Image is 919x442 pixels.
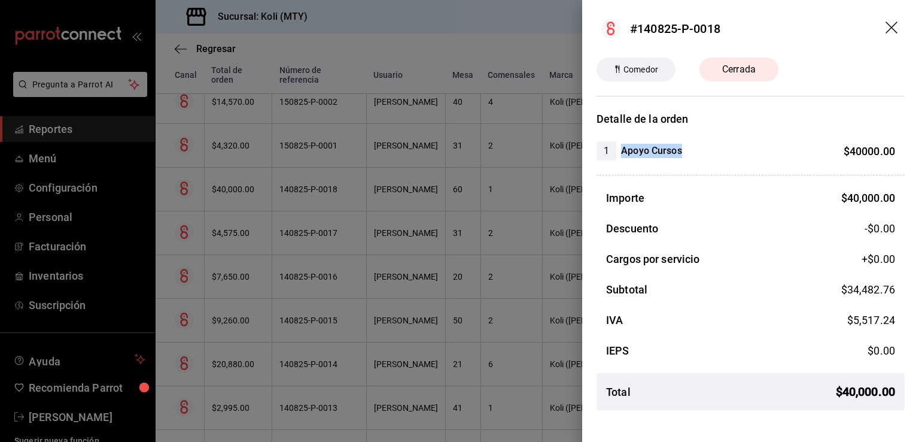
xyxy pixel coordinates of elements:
h3: IEPS [606,343,629,359]
span: $ 34,482.76 [841,283,895,296]
h3: Importe [606,190,644,206]
span: Comedor [619,63,663,76]
h3: Detalle de la orden [597,111,905,127]
h3: Descuento [606,220,658,237]
span: $ 40,000.00 [841,192,895,204]
h4: Apoyo Cursos [621,144,682,158]
div: #140825-P-0018 [630,20,720,38]
span: $ 0.00 [868,344,895,357]
span: $ 40000.00 [844,145,895,158]
span: -$0.00 [865,220,895,237]
h3: Cargos por servicio [606,251,700,267]
h3: Total [606,384,631,400]
span: Cerrada [715,62,763,77]
button: drag [885,22,900,36]
span: $ 5,517.24 [847,314,895,326]
h3: IVA [606,312,623,328]
h3: Subtotal [606,281,647,298]
span: $ 40,000.00 [836,383,895,401]
span: 1 [597,144,616,158]
span: +$ 0.00 [862,251,895,267]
